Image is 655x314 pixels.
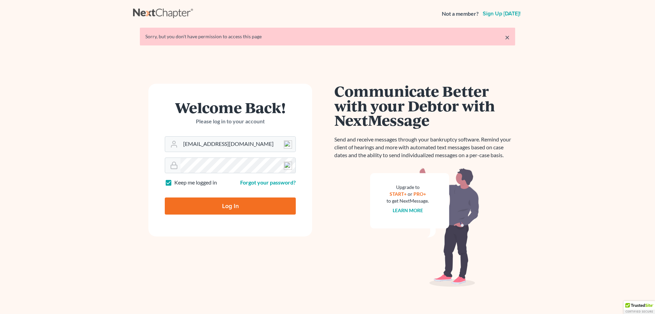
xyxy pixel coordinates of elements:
p: Send and receive messages through your bankruptcy software. Remind your client of hearings and mo... [334,136,515,159]
label: Keep me logged in [174,179,217,187]
img: nextmessage_bg-59042aed3d76b12b5cd301f8e5b87938c9018125f34e5fa2b7a6b67550977c72.svg [370,167,479,287]
a: PRO+ [413,191,426,197]
input: Log In [165,197,296,215]
a: Sign up [DATE]! [481,11,522,16]
div: to get NextMessage. [387,197,429,204]
div: TrustedSite Certified [624,301,655,314]
div: Upgrade to [387,184,429,191]
span: or [408,191,412,197]
strong: Not a member? [442,10,479,18]
div: Sorry, but you don't have permission to access this page [145,33,510,40]
h1: Communicate Better with your Debtor with NextMessage [334,84,515,127]
a: × [505,33,510,41]
img: npw-badge-icon-locked.svg [284,162,292,170]
img: npw-badge-icon-locked.svg [284,140,292,149]
p: Please log in to your account [165,118,296,125]
a: Learn more [393,207,423,213]
a: START+ [390,191,407,197]
a: Forgot your password? [240,179,296,186]
input: Email Address [180,137,295,152]
h1: Welcome Back! [165,100,296,115]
